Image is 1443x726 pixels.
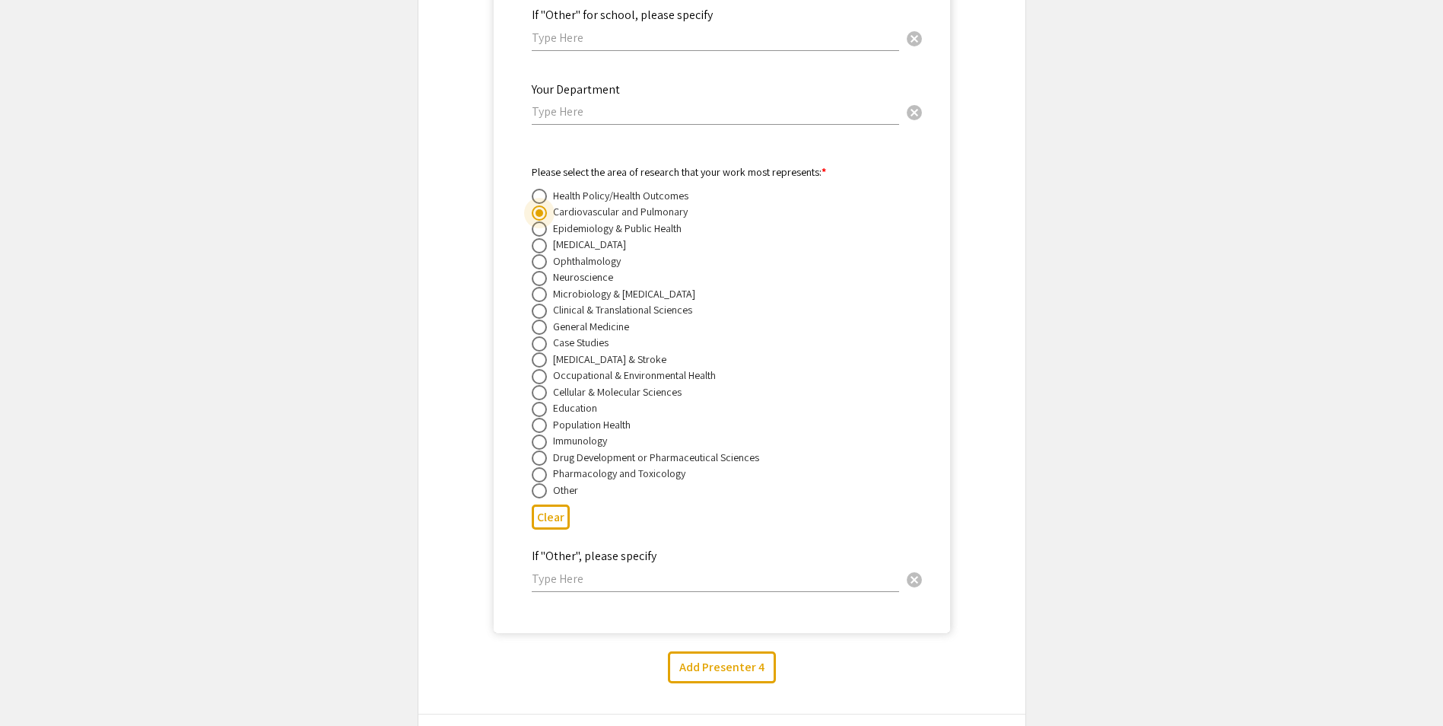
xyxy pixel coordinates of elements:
[553,335,609,350] div: Case Studies
[553,450,759,465] div: Drug Development or Pharmaceutical Sciences
[553,482,578,498] div: Other
[899,23,930,53] button: Clear
[11,658,65,715] iframe: Chat
[553,269,613,285] div: Neuroscience
[905,30,923,48] span: cancel
[899,97,930,127] button: Clear
[553,188,688,203] div: Health Policy/Health Outcomes
[532,165,826,179] mat-label: Please select the area of research that your work most represents:
[553,302,692,317] div: Clinical & Translational Sciences
[553,204,688,219] div: Cardiovascular and Pulmonary
[553,237,626,252] div: [MEDICAL_DATA]
[553,221,682,236] div: Epidemiology & Public Health
[553,400,597,416] div: Education
[532,103,899,119] input: Type Here
[553,466,685,481] div: Pharmacology and Toxicology
[532,505,570,530] button: Clear
[532,30,899,46] input: Type Here
[532,7,713,23] mat-label: If "Other" for school, please specify
[668,651,776,683] button: Add Presenter 4
[553,319,629,334] div: General Medicine
[553,433,607,448] div: Immunology
[532,571,899,587] input: Type Here
[553,253,621,269] div: Ophthalmology
[553,384,682,400] div: Cellular & Molecular Sciences
[532,548,656,564] mat-label: If "Other", please specify
[553,368,716,383] div: Occupational & Environmental Health
[905,103,923,122] span: cancel
[905,571,923,589] span: cancel
[553,352,666,367] div: [MEDICAL_DATA] & Stroke
[553,417,631,432] div: Population Health
[899,564,930,594] button: Clear
[532,81,620,97] mat-label: Your Department
[553,286,695,301] div: Microbiology & [MEDICAL_DATA]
